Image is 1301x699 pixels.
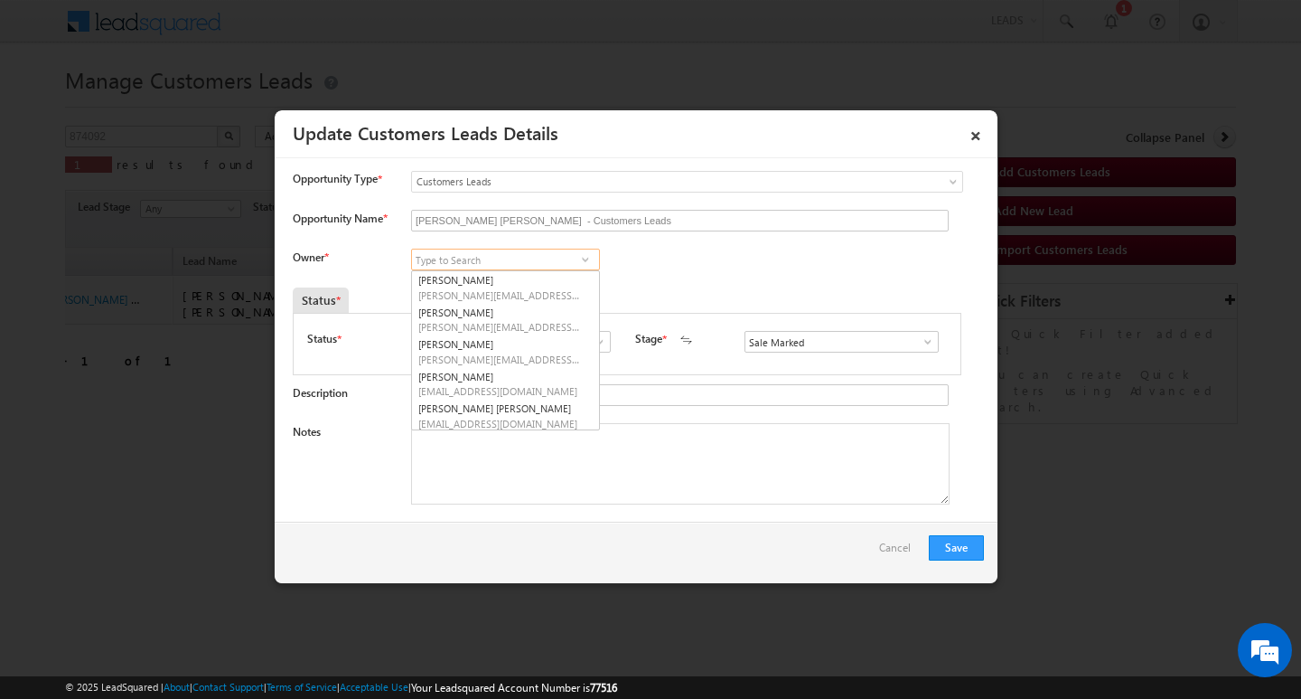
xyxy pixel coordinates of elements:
span: [EMAIL_ADDRESS][DOMAIN_NAME] [418,384,581,398]
a: Customers Leads [411,171,963,193]
div: Minimize live chat window [296,9,340,52]
textarea: Type your message and hit 'Enter' [23,167,330,542]
label: Stage [635,331,662,347]
label: Owner [293,250,328,264]
span: Opportunity Type [293,171,378,187]
div: Chat with us now [94,95,304,118]
span: Customers Leads [412,174,889,190]
label: Description [293,386,348,400]
a: Show All Items [584,333,606,351]
a: Cancel [879,535,920,570]
label: Opportunity Name [293,212,387,225]
input: Type to Search [744,331,939,353]
img: d_60004797649_company_0_60004797649 [31,95,76,118]
a: [PERSON_NAME] [PERSON_NAME] [412,400,599,432]
a: [PERSON_NAME] [412,271,599,304]
div: Status [293,288,349,313]
em: Start Chat [246,557,328,581]
a: About [164,681,190,693]
span: [PERSON_NAME][EMAIL_ADDRESS][PERSON_NAME][DOMAIN_NAME] [418,320,581,334]
a: [PERSON_NAME] [412,368,599,401]
a: Show All Items [574,250,596,269]
a: Acceptable Use [340,681,408,693]
button: Save [929,535,984,561]
a: Contact Support [192,681,264,693]
span: [EMAIL_ADDRESS][DOMAIN_NAME] [418,417,581,430]
a: Terms of Service [267,681,337,693]
span: Your Leadsquared Account Number is [411,681,617,694]
span: © 2025 LeadSquared | | | | | [65,679,617,696]
span: [PERSON_NAME][EMAIL_ADDRESS][PERSON_NAME][DOMAIN_NAME] [418,288,581,302]
span: 77516 [590,681,617,694]
label: Notes [293,425,321,439]
label: Status [307,331,337,347]
input: Type to Search [411,249,600,270]
a: × [960,117,991,148]
span: [PERSON_NAME][EMAIL_ADDRESS][DOMAIN_NAME] [418,353,581,366]
a: Update Customers Leads Details [293,119,558,145]
a: Show All Items [912,333,934,351]
a: [PERSON_NAME] [412,335,599,368]
a: [PERSON_NAME] [412,304,599,336]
